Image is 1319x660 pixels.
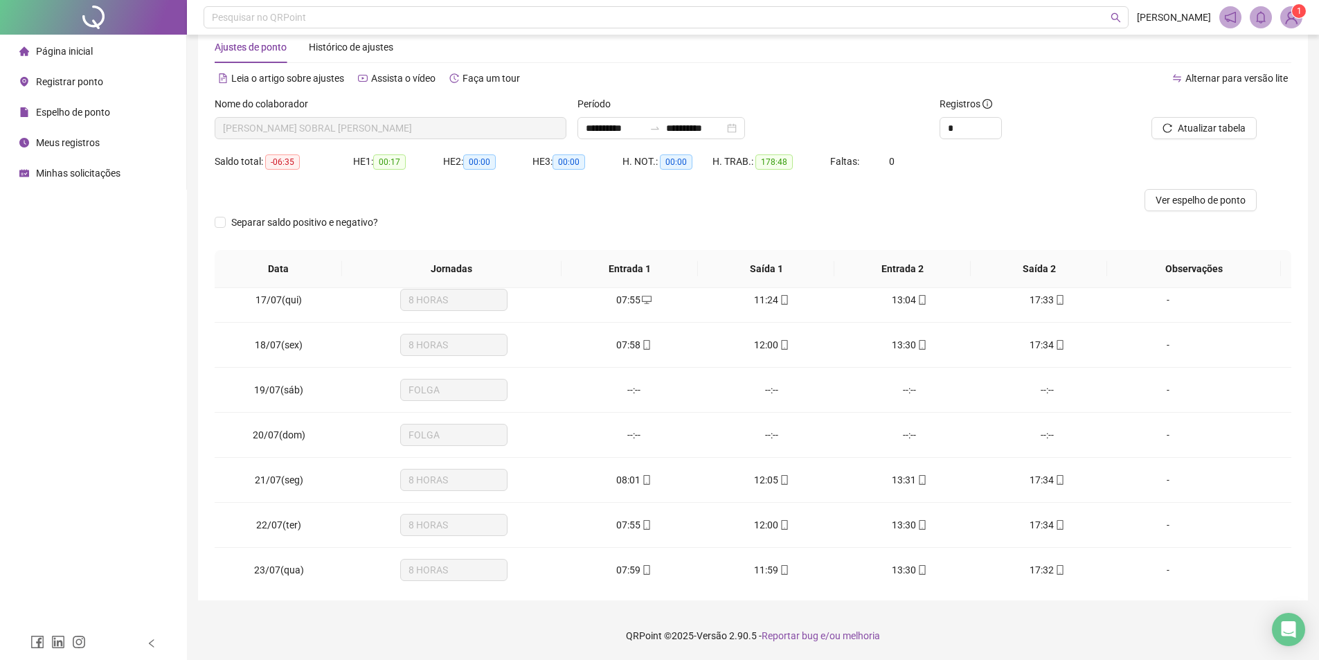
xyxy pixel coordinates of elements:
[1054,295,1065,305] span: mobile
[1272,613,1305,646] div: Open Intercom Messenger
[463,154,496,170] span: 00:00
[215,154,353,170] div: Saldo total:
[72,635,86,649] span: instagram
[409,289,499,310] span: 8 HORAS
[147,639,156,648] span: left
[778,565,789,575] span: mobile
[255,339,303,350] span: 18/07(sex)
[409,515,499,535] span: 8 HORAS
[19,77,29,87] span: environment
[916,340,927,350] span: mobile
[253,429,305,440] span: 20/07(dom)
[19,168,29,178] span: schedule
[443,154,533,170] div: HE 2:
[255,474,303,485] span: 21/07(seg)
[640,520,652,530] span: mobile
[778,340,789,350] span: mobile
[1107,250,1281,288] th: Observações
[576,382,692,398] div: --:--
[342,250,562,288] th: Jornadas
[576,427,692,443] div: --:--
[971,250,1107,288] th: Saída 2
[1224,11,1237,24] span: notification
[255,294,302,305] span: 17/07(qui)
[778,475,789,485] span: mobile
[755,154,793,170] span: 178:48
[409,425,499,445] span: FOLGA
[640,475,652,485] span: mobile
[852,472,967,488] div: 13:31
[714,382,829,398] div: --:--
[463,73,520,84] span: Faça um tour
[916,565,927,575] span: mobile
[982,99,992,109] span: info-circle
[449,73,459,83] span: history
[622,154,712,170] div: H. NOT.:
[231,73,344,84] span: Leia o artigo sobre ajustes
[1178,121,1246,136] span: Atualizar tabela
[660,154,692,170] span: 00:00
[223,118,558,139] span: LUCAS MATHEUS SOBRAL VIEIRA DE FREITAS
[353,154,443,170] div: HE 1:
[889,156,895,167] span: 0
[218,73,228,83] span: file-text
[1127,337,1209,353] div: -
[36,137,100,148] span: Meus registros
[714,427,829,443] div: --:--
[409,560,499,580] span: 8 HORAS
[576,292,692,307] div: 07:55
[409,470,499,490] span: 8 HORAS
[19,138,29,148] span: clock-circle
[1156,193,1246,208] span: Ver espelho de ponto
[916,520,927,530] span: mobile
[989,292,1105,307] div: 17:33
[553,154,585,170] span: 00:00
[852,517,967,533] div: 13:30
[532,154,622,170] div: HE 3:
[1185,73,1288,84] span: Alternar para versão lite
[1151,117,1257,139] button: Atualizar tabela
[36,107,110,118] span: Espelho de ponto
[714,517,829,533] div: 12:00
[1127,562,1209,578] div: -
[778,520,789,530] span: mobile
[254,384,303,395] span: 19/07(sáb)
[714,292,829,307] div: 11:24
[852,562,967,578] div: 13:30
[576,517,692,533] div: 07:55
[1127,427,1209,443] div: -
[640,340,652,350] span: mobile
[649,123,661,134] span: swap-right
[834,250,971,288] th: Entrada 2
[576,562,692,578] div: 07:59
[373,154,406,170] span: 00:17
[30,635,44,649] span: facebook
[640,295,652,305] span: desktop
[562,250,698,288] th: Entrada 1
[215,96,317,112] label: Nome do colaborador
[852,382,967,398] div: --:--
[989,427,1105,443] div: --:--
[19,46,29,56] span: home
[36,76,103,87] span: Registrar ponto
[187,612,1319,660] footer: QRPoint © 2025 - 2.90.5 -
[1127,292,1209,307] div: -
[640,565,652,575] span: mobile
[19,107,29,117] span: file
[1281,7,1302,28] img: 92107
[1127,382,1209,398] div: -
[1054,565,1065,575] span: mobile
[409,380,499,400] span: FOLGA
[1145,189,1257,211] button: Ver espelho de ponto
[1255,11,1267,24] span: bell
[1127,517,1209,533] div: -
[265,154,300,170] span: -06:35
[1297,6,1302,16] span: 1
[215,42,287,53] span: Ajustes de ponto
[852,427,967,443] div: --:--
[1172,73,1182,83] span: swap
[989,562,1105,578] div: 17:32
[1111,12,1121,23] span: search
[852,337,967,353] div: 13:30
[309,42,393,53] span: Histórico de ajustes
